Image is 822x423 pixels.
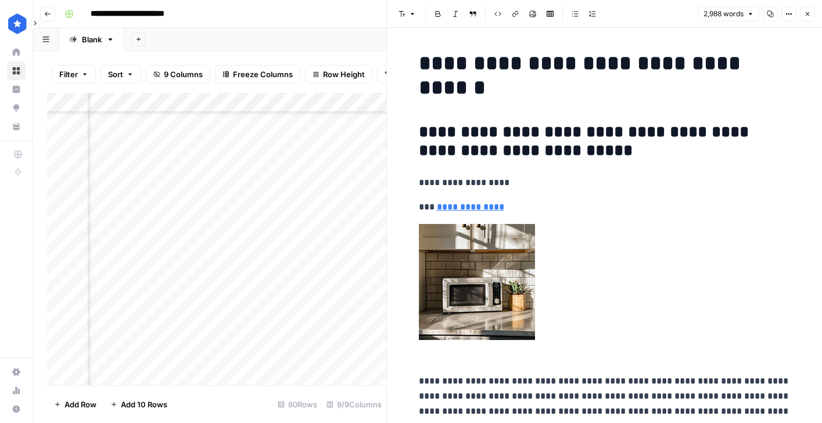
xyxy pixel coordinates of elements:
[52,65,96,84] button: Filter
[215,65,300,84] button: Freeze Columns
[233,68,293,80] span: Freeze Columns
[7,99,26,117] a: Opportunities
[703,9,744,19] span: 2,988 words
[305,65,372,84] button: Row Height
[273,395,322,414] div: 80 Rows
[7,62,26,80] a: Browse
[7,400,26,418] button: Help + Support
[64,399,96,410] span: Add Row
[323,68,365,80] span: Row Height
[108,68,123,80] span: Sort
[47,395,103,414] button: Add Row
[7,381,26,400] a: Usage
[322,395,386,414] div: 9/9 Columns
[7,13,28,34] img: ConsumerAffairs Logo
[7,43,26,62] a: Home
[7,80,26,99] a: Insights
[7,9,26,38] button: Workspace: ConsumerAffairs
[7,363,26,381] a: Settings
[7,117,26,136] a: Your Data
[164,68,203,80] span: 9 Columns
[82,34,102,45] div: Blank
[100,65,141,84] button: Sort
[146,65,210,84] button: 9 Columns
[103,395,174,414] button: Add 10 Rows
[59,68,78,80] span: Filter
[121,399,167,410] span: Add 10 Rows
[59,28,124,51] a: Blank
[698,6,759,21] button: 2,988 words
